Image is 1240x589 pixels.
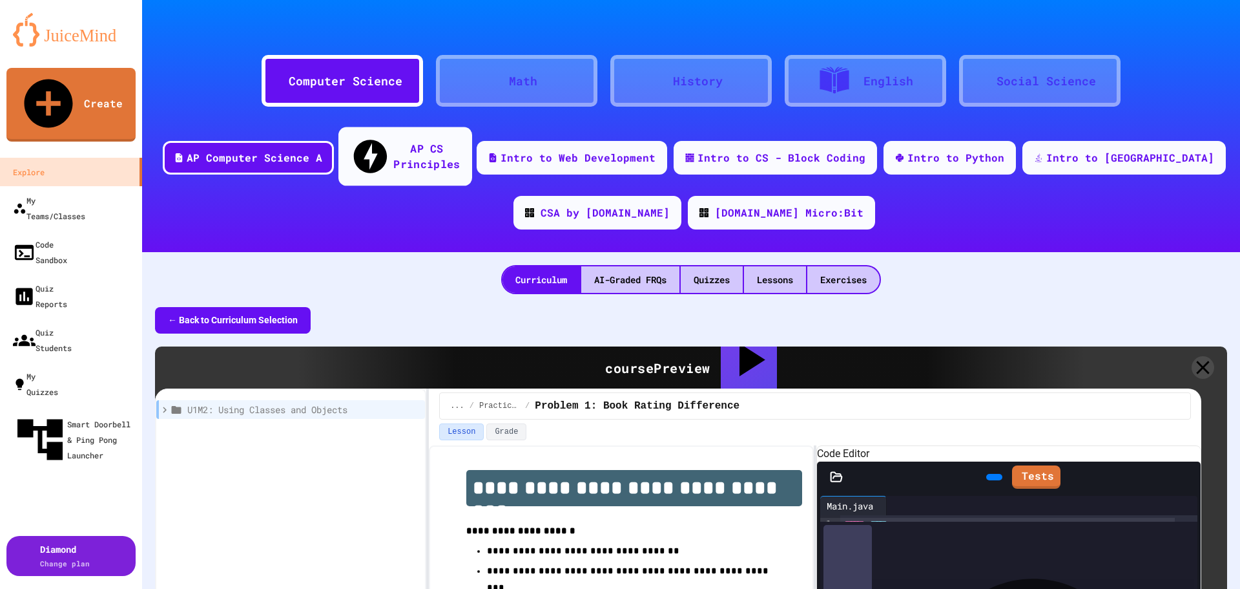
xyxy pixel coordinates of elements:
div: Quizzes [681,266,743,293]
button: DiamondChange plan [6,536,136,576]
img: logo-orange.svg [13,13,129,47]
a: Create [6,68,136,142]
span: / [470,401,474,411]
div: Computer Science [289,72,402,90]
div: Lessons [744,266,806,293]
div: Diamond [40,542,90,570]
div: English [863,72,913,90]
div: Exercises [807,266,880,293]
span: ... [450,401,464,411]
img: CODE_logo_RGB.png [699,208,708,217]
div: AP CS Principles [393,140,460,172]
div: AI-Graded FRQs [581,266,679,293]
span: U1M2: Using Classes and Objects [187,403,420,416]
div: Main.java [820,496,887,515]
div: Intro to [GEOGRAPHIC_DATA] [1046,150,1214,166]
div: Intro to Web Development [501,150,656,166]
div: Main.java [820,499,880,513]
button: Grade [486,423,526,440]
div: Intro to CS - Block Coding [697,150,865,166]
div: Curriculum [502,266,580,293]
div: AP Computer Science A [187,150,322,166]
img: CODE_logo_RGB.png [525,208,534,217]
span: Fold line [833,519,840,529]
div: Quiz Students [13,325,72,356]
span: / [525,401,530,411]
div: Code Sandbox [13,237,67,268]
div: Smart Doorbell & Ping Pong Launcher [13,412,137,467]
div: course Preview [605,358,710,378]
div: Explore [13,164,45,180]
a: Tests [1012,466,1060,489]
div: [DOMAIN_NAME] Micro:Bit [715,205,863,220]
span: Problem 1: Book Rating Difference [535,398,739,414]
span: Change plan [40,559,90,568]
div: Quiz Reports [13,281,67,312]
span: Practice (10 mins) [479,401,520,411]
div: My Teams/Classes [13,193,85,224]
div: History [673,72,723,90]
button: ← Back to Curriculum Selection [155,307,311,334]
button: Lesson [439,423,484,440]
h6: Code Editor [817,446,1201,462]
div: Intro to Python [907,150,1004,166]
button: Start Course [721,332,777,403]
div: Math [509,72,537,90]
div: 1 [820,518,833,531]
div: CSA by [DOMAIN_NAME] [541,205,670,220]
div: My Quizzes [13,369,58,400]
div: Social Science [997,72,1096,90]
